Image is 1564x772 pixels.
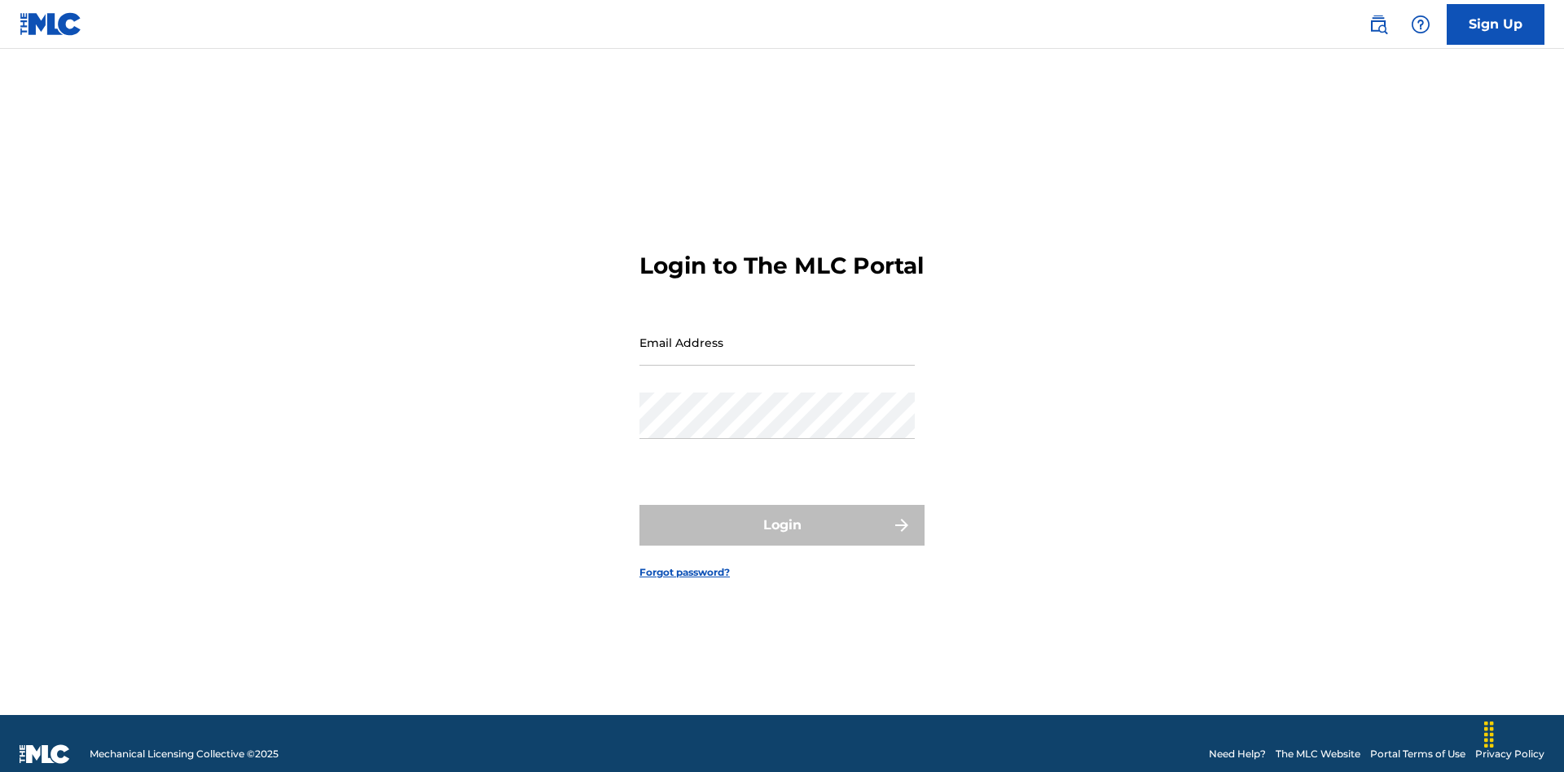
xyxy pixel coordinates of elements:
a: Privacy Policy [1475,747,1544,761]
a: Public Search [1362,8,1395,41]
a: Forgot password? [639,565,730,580]
div: Drag [1476,710,1502,759]
div: Help [1404,8,1437,41]
span: Mechanical Licensing Collective © 2025 [90,747,279,761]
img: logo [20,744,70,764]
a: Portal Terms of Use [1370,747,1465,761]
a: Sign Up [1447,4,1544,45]
h3: Login to The MLC Portal [639,252,924,280]
img: help [1411,15,1430,34]
a: Need Help? [1209,747,1266,761]
img: MLC Logo [20,12,82,36]
a: The MLC Website [1276,747,1360,761]
img: search [1368,15,1388,34]
iframe: Chat Widget [1483,694,1564,772]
